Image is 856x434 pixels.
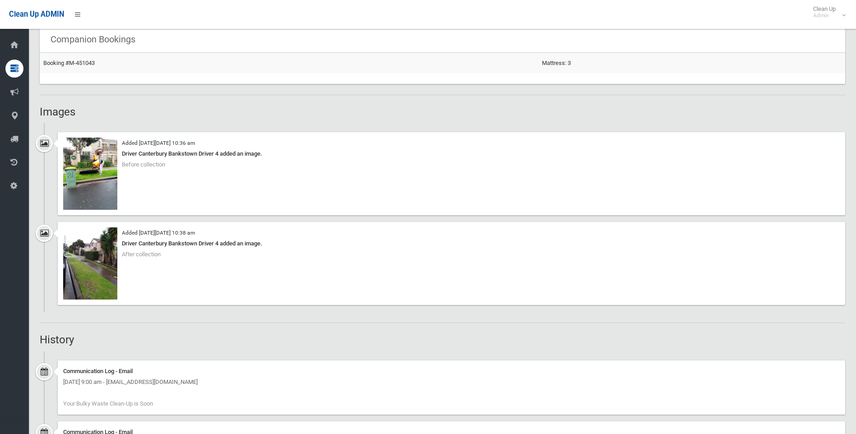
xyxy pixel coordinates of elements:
[122,251,161,258] span: After collection
[538,53,845,73] td: Mattress: 3
[63,138,117,210] img: 2025-09-1110.36.258917110385333047821.jpg
[813,12,836,19] small: Admin
[63,377,840,388] div: [DATE] 9:00 am - [EMAIL_ADDRESS][DOMAIN_NAME]
[43,60,95,66] a: Booking #M-451043
[63,227,117,300] img: 2025-09-1110.37.52859844297372025556.jpg
[122,161,165,168] span: Before collection
[40,106,845,118] h2: Images
[809,5,845,19] span: Clean Up
[63,366,840,377] div: Communication Log - Email
[122,230,195,236] small: Added [DATE][DATE] 10:38 am
[63,148,840,159] div: Driver Canterbury Bankstown Driver 4 added an image.
[40,334,845,346] h2: History
[122,140,195,146] small: Added [DATE][DATE] 10:36 am
[9,10,64,18] span: Clean Up ADMIN
[63,400,153,407] span: Your Bulky Waste Clean-Up is Soon
[63,238,840,249] div: Driver Canterbury Bankstown Driver 4 added an image.
[40,31,146,48] header: Companion Bookings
